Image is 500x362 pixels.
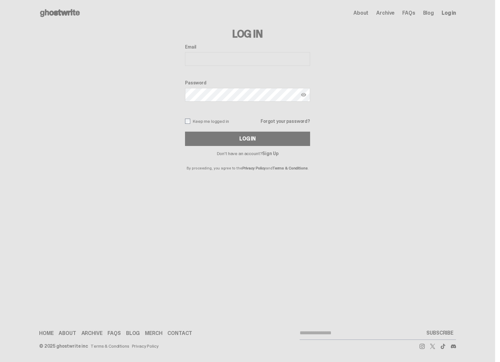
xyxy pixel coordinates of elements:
[239,136,256,141] div: Log In
[81,331,103,336] a: Archive
[242,166,266,171] a: Privacy Policy
[262,151,278,156] a: Sign Up
[107,331,121,336] a: FAQs
[185,119,229,124] label: Keep me logged in
[273,166,308,171] a: Terms & Conditions
[402,10,415,16] a: FAQs
[185,119,190,124] input: Keep me logged in
[59,331,76,336] a: About
[167,331,192,336] a: Contact
[185,29,310,39] h3: Log In
[442,10,456,16] a: Log in
[126,331,140,336] a: Blog
[39,344,88,348] div: © 2025 ghostwrite inc
[91,344,129,348] a: Terms & Conditions
[353,10,368,16] a: About
[261,119,310,123] a: Forgot your password?
[185,44,310,50] label: Email
[423,10,434,16] a: Blog
[301,92,306,97] img: Show password
[424,326,456,340] button: SUBSCRIBE
[185,80,310,85] label: Password
[185,151,310,156] p: Don't have an account?
[145,331,162,336] a: Merch
[376,10,394,16] a: Archive
[39,331,53,336] a: Home
[132,344,159,348] a: Privacy Policy
[185,132,310,146] button: Log In
[185,156,310,170] p: By proceeding, you agree to the and .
